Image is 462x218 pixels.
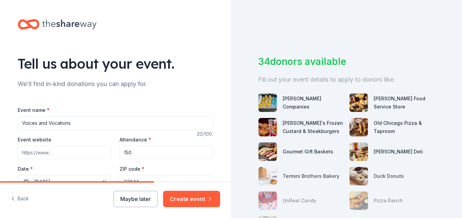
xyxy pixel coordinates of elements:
div: Old Chicago Pizza & Taproom [374,119,435,135]
div: [PERSON_NAME] Deli [374,148,423,156]
div: We'll find in-kind donations you can apply for. [18,79,213,89]
img: photo for Freddy's Frozen Custard & Steakburgers [259,118,277,136]
label: Event name [18,107,50,114]
img: photo for Gourmet Gift Baskets [259,142,277,161]
div: Fill out your event details to apply to donors like: [258,74,435,85]
label: Attendance [120,136,151,143]
div: [PERSON_NAME] Food Service Store [374,95,435,111]
img: photo for McAlister's Deli [350,142,368,161]
label: Date [18,166,111,172]
div: Gourmet Gift Baskets [283,148,333,156]
img: photo for Gordon Food Service Store [350,94,368,112]
button: Back [11,192,29,206]
input: https://www... [18,146,111,159]
div: [PERSON_NAME]'s Frozen Custard & Steakburgers [283,119,344,135]
img: photo for Old Chicago Pizza & Taproom [350,118,368,136]
div: Tell us about your event. [18,54,213,73]
div: 20 /100 [197,130,213,138]
label: ZIP code [120,166,144,172]
div: 34 donors available [258,54,435,69]
input: 20 [120,146,213,159]
input: 12345 (U.S. only) [120,175,213,189]
input: Spring Fundraiser [18,116,213,130]
button: Create event [163,191,220,207]
button: [DATE] [18,175,111,189]
div: [PERSON_NAME] Companies [283,95,344,111]
img: photo for Wil Fischer Companies [259,94,277,112]
label: Event website [18,136,51,143]
button: Maybe later [113,191,158,207]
